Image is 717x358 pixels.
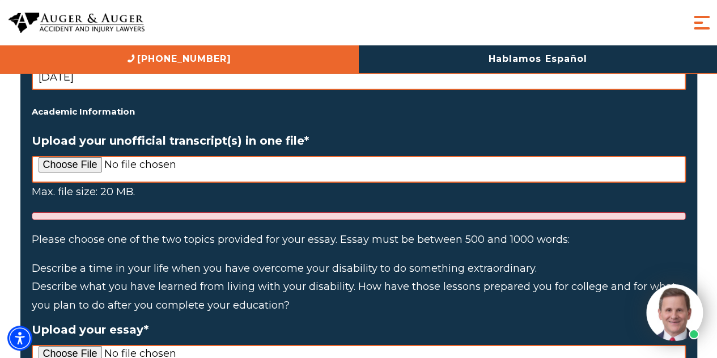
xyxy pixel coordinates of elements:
p: Please choose one of the two topics provided for your essay. Essay must be between 500 and 1000 w... [32,230,686,249]
label: Upload your unofficial transcript(s) in one file [32,134,686,148]
li: Describe what you have learned from living with your disability. How have those lessons prepared ... [32,277,686,314]
div: Accessibility Menu [7,326,32,351]
img: Intaker widget Avatar [646,284,703,341]
span: Max. file size: 20 MB. [32,186,135,198]
h5: Academic Information [32,104,686,120]
label: Upload your essay [32,323,686,336]
li: Describe a time in your life when you have overcome your disability to do something extraordinary. [32,259,686,277]
img: Auger & Auger Accident and Injury Lawyers Logo [9,12,145,33]
button: Menu [690,11,713,34]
